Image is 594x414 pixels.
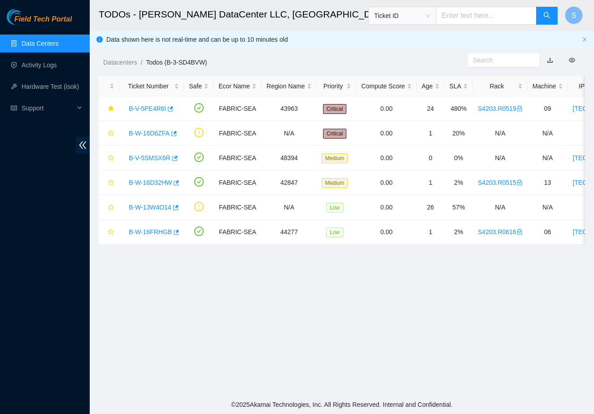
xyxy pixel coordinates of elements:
[214,220,262,244] td: FABRIC-SEA
[108,155,114,162] span: star
[104,225,114,239] button: star
[569,57,575,63] span: eye
[356,220,416,244] td: 0.00
[445,170,473,195] td: 2%
[22,83,79,90] a: Hardware Test (isok)
[528,146,568,170] td: N/A
[356,96,416,121] td: 0.00
[356,195,416,220] td: 0.00
[417,195,445,220] td: 26
[108,105,114,113] span: star
[104,126,114,140] button: star
[436,7,537,25] input: Enter text here...
[547,57,553,64] a: download
[445,146,473,170] td: 0%
[11,105,17,111] span: read
[417,220,445,244] td: 1
[262,220,317,244] td: 44277
[140,59,142,66] span: /
[543,12,550,20] span: search
[326,227,343,237] span: Low
[473,195,528,220] td: N/A
[108,229,114,236] span: star
[194,128,204,137] span: exclamation-circle
[262,121,317,146] td: N/A
[104,101,114,116] button: star
[417,146,445,170] td: 0
[194,177,204,187] span: check-circle
[129,130,170,137] a: B-W-16D6ZFA
[7,9,45,25] img: Akamai Technologies
[528,170,568,195] td: 13
[582,37,587,43] button: close
[473,146,528,170] td: N/A
[214,170,262,195] td: FABRIC-SEA
[214,146,262,170] td: FABRIC-SEA
[129,105,166,112] a: B-V-5PE4R6I
[528,121,568,146] td: N/A
[528,96,568,121] td: 09
[90,395,594,414] footer: © 2025 Akamai Technologies, Inc. All Rights Reserved. Internal and Confidential.
[356,146,416,170] td: 0.00
[323,129,347,139] span: Critical
[322,153,348,163] span: Medium
[374,9,431,22] span: Ticket ID
[262,146,317,170] td: 48394
[572,10,577,21] span: S
[262,195,317,220] td: N/A
[22,61,57,69] a: Activity Logs
[194,227,204,236] span: check-circle
[473,121,528,146] td: N/A
[445,220,473,244] td: 2%
[108,179,114,187] span: star
[146,59,207,66] a: Todos (B-3-SD4BVW)
[194,153,204,162] span: check-circle
[129,204,171,211] a: B-W-13W4O14
[108,130,114,137] span: star
[417,96,445,121] td: 24
[14,15,72,24] span: Field Tech Portal
[129,154,170,161] a: B-V-5SMSX6R
[445,121,473,146] td: 20%
[356,121,416,146] td: 0.00
[129,228,172,235] a: B-W-16FRHGB
[445,96,473,121] td: 480%
[478,179,523,186] a: S4203.R0515lock
[516,105,523,112] span: lock
[445,195,473,220] td: 57%
[322,178,348,188] span: Medium
[194,103,204,113] span: check-circle
[262,170,317,195] td: 42847
[103,59,137,66] a: Datacenters
[478,228,523,235] a: S4203.R0616lock
[76,137,90,153] span: double-left
[417,170,445,195] td: 1
[528,220,568,244] td: 06
[104,200,114,214] button: star
[194,202,204,211] span: exclamation-circle
[214,96,262,121] td: FABRIC-SEA
[356,170,416,195] td: 0.00
[22,99,74,117] span: Support
[516,179,523,186] span: lock
[214,195,262,220] td: FABRIC-SEA
[478,105,523,112] a: S4203.R0519lock
[473,55,527,65] input: Search
[22,40,58,47] a: Data Centers
[565,6,583,24] button: S
[104,151,114,165] button: star
[7,16,72,28] a: Akamai TechnologiesField Tech Portal
[417,121,445,146] td: 1
[326,203,343,213] span: Low
[323,104,347,114] span: Critical
[516,229,523,235] span: lock
[528,195,568,220] td: N/A
[536,7,558,25] button: search
[262,96,317,121] td: 43963
[129,179,172,186] a: B-W-16D32HW
[214,121,262,146] td: FABRIC-SEA
[582,37,587,42] span: close
[540,53,560,67] button: download
[104,175,114,190] button: star
[108,204,114,211] span: star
